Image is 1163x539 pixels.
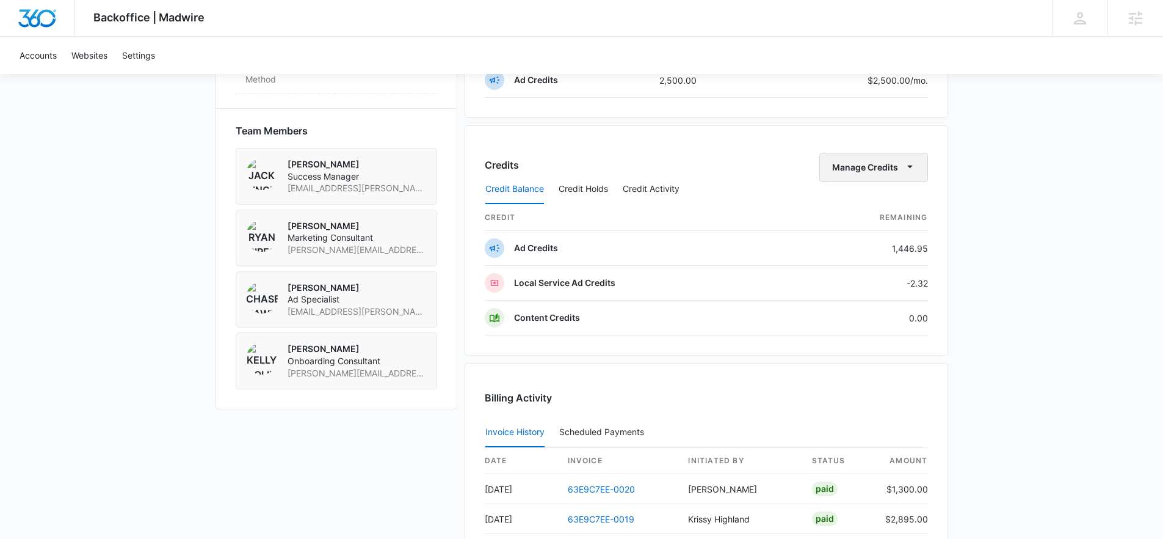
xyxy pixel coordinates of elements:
[812,482,838,496] div: Paid
[121,71,131,81] img: tab_keywords_by_traffic_grey.svg
[799,205,928,231] th: Remaining
[558,448,679,474] th: invoice
[485,175,544,204] button: Credit Balance
[802,448,875,474] th: status
[650,63,764,98] td: 2,500.00
[288,355,427,367] span: Onboarding Consultant
[288,244,427,256] span: [PERSON_NAME][EMAIL_ADDRESS][PERSON_NAME][DOMAIN_NAME]
[678,448,802,474] th: Initiated By
[875,474,928,504] td: $1,300.00
[288,158,427,170] p: [PERSON_NAME]
[485,205,799,231] th: credit
[514,277,615,289] p: Local Service Ad Credits
[288,170,427,183] span: Success Manager
[288,343,427,355] p: [PERSON_NAME]
[288,282,427,294] p: [PERSON_NAME]
[20,32,29,42] img: website_grey.svg
[246,282,278,313] img: Chase Hawkinson
[485,158,519,172] h3: Credits
[514,312,580,324] p: Content Credits
[485,418,545,447] button: Invoice History
[246,343,278,375] img: Kelly Bolin
[115,37,162,74] a: Settings
[288,293,427,306] span: Ad Specialist
[485,448,558,474] th: date
[288,306,427,318] span: [EMAIL_ADDRESS][PERSON_NAME][DOMAIN_NAME]
[288,367,427,380] span: [PERSON_NAME][EMAIL_ADDRESS][PERSON_NAME][DOMAIN_NAME]
[678,504,802,534] td: Krissy Highland
[135,72,206,80] div: Keywords by Traffic
[799,231,928,266] td: 1,446.95
[485,504,558,534] td: [DATE]
[93,11,205,24] span: Backoffice | Madwire
[819,153,928,182] button: Manage Credits
[568,484,635,494] a: 63E9C7EE-0020
[868,74,928,87] p: $2,500.00
[32,32,134,42] div: Domain: [DOMAIN_NAME]
[875,504,928,534] td: $2,895.00
[559,175,608,204] button: Credit Holds
[33,71,43,81] img: tab_domain_overview_orange.svg
[288,182,427,194] span: [EMAIL_ADDRESS][PERSON_NAME][DOMAIN_NAME]
[799,266,928,301] td: -2.32
[246,158,278,190] img: Jack Bingham
[623,175,679,204] button: Credit Activity
[34,20,60,29] div: v 4.0.25
[514,242,558,254] p: Ad Credits
[64,37,115,74] a: Websites
[559,428,649,436] div: Scheduled Payments
[485,474,558,504] td: [DATE]
[799,301,928,335] td: 0.00
[678,474,802,504] td: [PERSON_NAME]
[12,37,64,74] a: Accounts
[910,75,928,86] span: /mo.
[875,448,928,474] th: amount
[812,512,838,526] div: Paid
[568,514,634,524] a: 63E9C7EE-0019
[46,72,109,80] div: Domain Overview
[514,74,558,86] p: Ad Credits
[288,232,427,244] span: Marketing Consultant
[246,220,278,252] img: Ryan Sipes
[236,123,308,138] span: Team Members
[288,220,427,232] p: [PERSON_NAME]
[20,20,29,29] img: logo_orange.svg
[485,391,928,405] h3: Billing Activity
